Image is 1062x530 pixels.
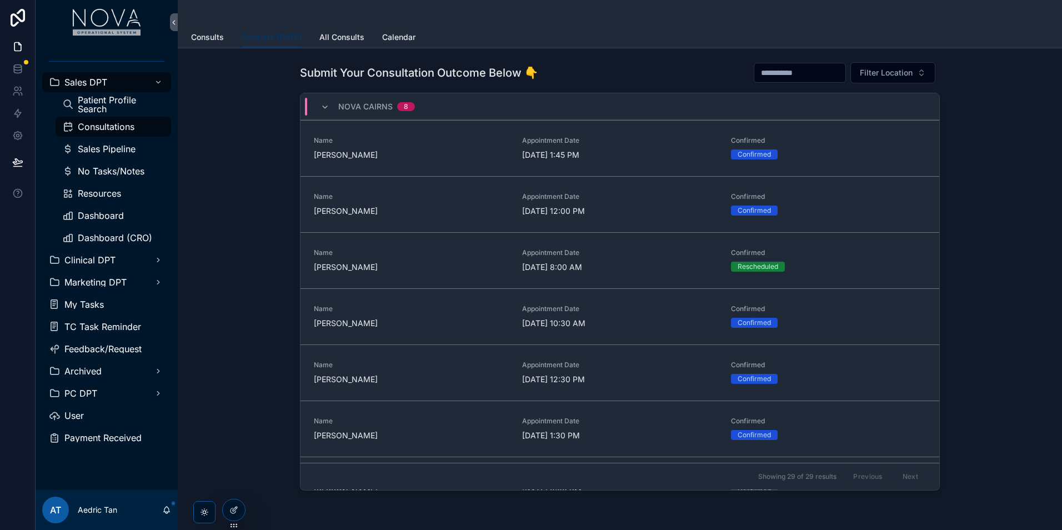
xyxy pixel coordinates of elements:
[314,318,509,329] span: [PERSON_NAME]
[522,304,717,313] span: Appointment Date
[78,144,136,153] span: Sales Pipeline
[382,27,415,49] a: Calendar
[78,211,124,220] span: Dashboard
[42,272,171,292] a: Marketing DPT
[300,120,939,176] a: Name[PERSON_NAME]Appointment Date[DATE] 1:45 PMConfirmedConfirmed
[850,62,935,83] button: Select Button
[731,304,926,313] span: Confirmed
[50,503,61,517] span: AT
[300,344,939,401] a: Name[PERSON_NAME]Appointment Date[DATE] 12:30 PMConfirmedConfirmed
[758,472,836,481] span: Showing 29 of 29 results
[522,361,717,369] span: Appointment Date
[42,428,171,448] a: Payment Received
[64,344,142,353] span: Feedback/Request
[42,250,171,270] a: Clinical DPT
[738,318,771,328] div: Confirmed
[319,27,364,49] a: All Consults
[64,322,141,331] span: TC Task Reminder
[56,139,171,159] a: Sales Pipeline
[300,65,538,81] h1: Submit Your Consultation Outcome Below 👇
[78,233,152,242] span: Dashboard (CRO)
[191,32,224,43] span: Consults
[314,149,509,161] span: [PERSON_NAME]
[522,374,717,385] span: [DATE] 12:30 PM
[314,361,509,369] span: Name
[42,406,171,426] a: User
[738,206,771,216] div: Confirmed
[56,161,171,181] a: No Tasks/Notes
[522,318,717,329] span: [DATE] 10:30 AM
[522,430,717,441] span: [DATE] 1:30 PM
[522,417,717,426] span: Appointment Date
[522,149,717,161] span: [DATE] 1:45 PM
[300,288,939,344] a: Name[PERSON_NAME]Appointment Date[DATE] 10:30 AMConfirmedConfirmed
[314,430,509,441] span: [PERSON_NAME]
[64,278,127,287] span: Marketing DPT
[42,317,171,337] a: TC Task Reminder
[522,248,717,257] span: Appointment Date
[314,262,509,273] span: [PERSON_NAME]
[64,367,102,376] span: Archived
[738,430,771,440] div: Confirmed
[78,189,121,198] span: Resources
[522,262,717,273] span: [DATE] 8:00 AM
[860,67,913,78] span: Filter Location
[56,228,171,248] a: Dashboard (CRO)
[42,72,171,92] a: Sales DPT
[738,262,778,272] div: Rescheduled
[42,339,171,359] a: Feedback/Request
[382,32,415,43] span: Calendar
[314,248,509,257] span: Name
[338,101,393,112] span: Nova Cairns
[314,374,509,385] span: [PERSON_NAME]
[738,149,771,159] div: Confirmed
[522,206,717,217] span: [DATE] 12:00 PM
[522,136,717,145] span: Appointment Date
[314,206,509,217] span: [PERSON_NAME]
[191,27,224,49] a: Consults
[731,417,926,426] span: Confirmed
[242,32,302,43] span: Consults [DATE]
[56,117,171,137] a: Consultations
[300,232,939,288] a: Name[PERSON_NAME]Appointment Date[DATE] 8:00 AMConfirmedRescheduled
[78,96,160,113] span: Patient Profile Search
[73,9,141,36] img: App logo
[731,248,926,257] span: Confirmed
[64,389,97,398] span: PC DPT
[64,300,104,309] span: My Tasks
[404,102,408,111] div: 8
[731,136,926,145] span: Confirmed
[64,411,84,420] span: User
[64,256,116,264] span: Clinical DPT
[300,176,939,232] a: Name[PERSON_NAME]Appointment Date[DATE] 12:00 PMConfirmedConfirmed
[64,78,107,87] span: Sales DPT
[36,44,178,462] div: scrollable content
[731,192,926,201] span: Confirmed
[314,417,509,426] span: Name
[78,122,134,131] span: Consultations
[314,304,509,313] span: Name
[56,183,171,203] a: Resources
[42,383,171,403] a: PC DPT
[42,361,171,381] a: Archived
[78,167,144,176] span: No Tasks/Notes
[314,192,509,201] span: Name
[42,294,171,314] a: My Tasks
[314,136,509,145] span: Name
[300,401,939,457] a: Name[PERSON_NAME]Appointment Date[DATE] 1:30 PMConfirmedConfirmed
[56,94,171,114] a: Patient Profile Search
[738,374,771,384] div: Confirmed
[242,27,302,48] a: Consults [DATE]
[319,32,364,43] span: All Consults
[522,192,717,201] span: Appointment Date
[64,433,142,442] span: Payment Received
[300,457,939,513] a: Name[PERSON_NAME]Appointment Date[DATE] 2:00 PMConfirmedConfirmed
[731,361,926,369] span: Confirmed
[78,504,117,516] p: Aedric Tan
[56,206,171,226] a: Dashboard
